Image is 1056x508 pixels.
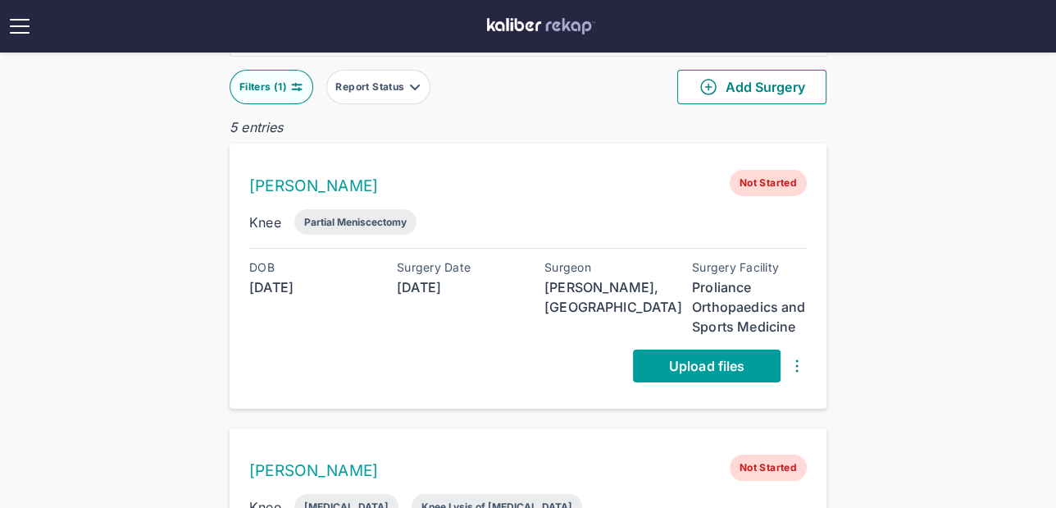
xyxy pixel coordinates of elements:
div: Partial Meniscectomy [304,216,407,228]
img: DotsThreeVertical.31cb0eda.svg [787,356,807,376]
button: Filters (1) [230,70,313,104]
a: [PERSON_NAME] [249,176,378,195]
img: kaliber labs logo [487,18,595,34]
div: Filters ( 1 ) [239,80,290,94]
div: Surgery Date [397,261,512,274]
span: Add Surgery [699,77,804,97]
img: open menu icon [7,13,33,39]
img: PlusCircleGreen.5fd88d77.svg [699,77,718,97]
span: Not Started [730,455,807,481]
span: Not Started [730,170,807,196]
button: Add Surgery [677,70,826,104]
div: Proliance Orthopaedics and Sports Medicine [692,277,807,336]
img: faders-horizontal-teal.edb3eaa8.svg [290,80,303,94]
div: DOB [249,261,364,274]
div: [DATE] [397,277,512,297]
div: Surgery Facility [692,261,807,274]
img: filter-caret-down-grey.b3560631.svg [408,80,421,94]
a: Upload files [633,350,781,382]
div: [PERSON_NAME], [GEOGRAPHIC_DATA] [544,277,659,317]
a: [PERSON_NAME] [249,461,378,480]
div: [DATE] [249,277,364,297]
button: Report Status [326,70,430,104]
span: Upload files [669,358,744,374]
div: 5 entries [230,117,826,137]
div: Report Status [335,80,407,94]
div: Knee [249,213,281,232]
div: Surgeon [544,261,659,274]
